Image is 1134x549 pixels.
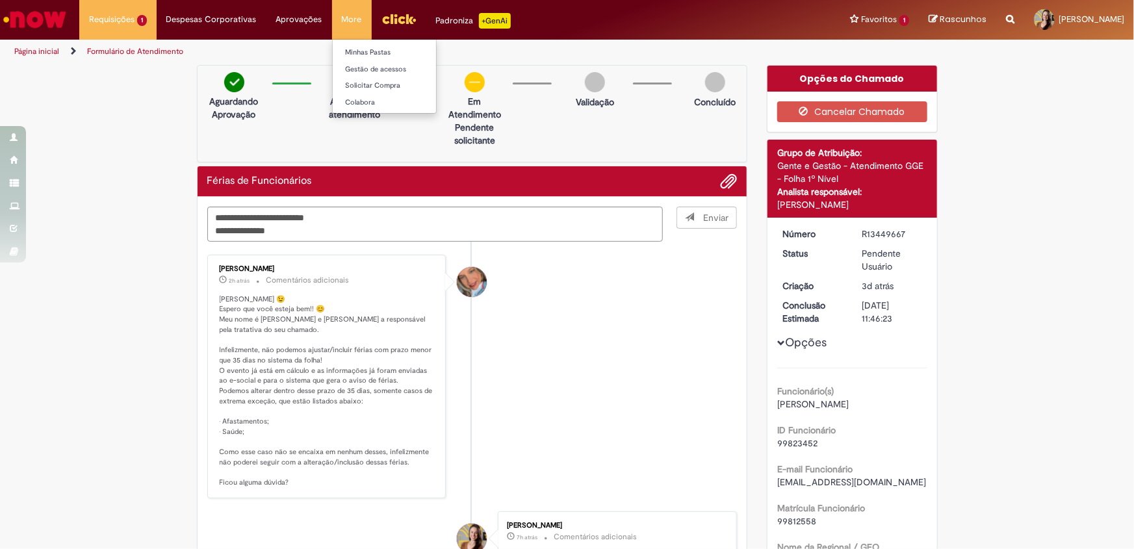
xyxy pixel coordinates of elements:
[777,515,816,527] span: 99812558
[479,13,511,29] p: +GenAi
[777,159,927,185] div: Gente e Gestão - Atendimento GGE - Folha 1º Nível
[443,121,506,147] p: Pendente solicitante
[777,437,818,449] span: 99823452
[507,522,723,530] div: [PERSON_NAME]
[87,46,183,57] a: Formulário de Atendimento
[777,398,849,410] span: [PERSON_NAME]
[381,9,417,29] img: click_logo_yellow_360x200.png
[220,294,436,488] p: [PERSON_NAME] 😉 Espero que você esteja bem!! 😊 Meu nome é [PERSON_NAME] e [PERSON_NAME] a respons...
[861,13,897,26] span: Favoritos
[207,175,312,187] h2: Férias de Funcionários Histórico de tíquete
[137,15,147,26] span: 1
[777,185,927,198] div: Analista responsável:
[224,72,244,92] img: check-circle-green.png
[220,265,436,273] div: [PERSON_NAME]
[773,279,853,292] dt: Criação
[576,96,614,109] p: Validação
[777,424,836,436] b: ID Funcionário
[773,227,853,240] dt: Número
[777,476,926,488] span: [EMAIL_ADDRESS][DOMAIN_NAME]
[929,14,986,26] a: Rascunhos
[773,247,853,260] dt: Status
[777,198,927,211] div: [PERSON_NAME]
[203,95,266,121] p: Aguardando Aprovação
[862,247,923,273] div: Pendente Usuário
[767,66,937,92] div: Opções do Chamado
[862,227,923,240] div: R13449667
[443,95,506,121] p: Em Atendimento
[777,101,927,122] button: Cancelar Chamado
[777,463,853,475] b: E-mail Funcionário
[899,15,909,26] span: 1
[229,277,250,285] time: 29/08/2025 13:32:16
[342,13,362,26] span: More
[207,207,664,242] textarea: Digite sua mensagem aqui...
[777,146,927,159] div: Grupo de Atribuição:
[457,267,487,297] div: Jacqueline Andrade Galani
[862,279,923,292] div: 26/08/2025 16:46:19
[276,13,322,26] span: Aprovações
[554,531,637,543] small: Comentários adicionais
[333,79,476,93] a: Solicitar Compra
[333,62,476,77] a: Gestão de acessos
[694,96,736,109] p: Concluído
[323,95,386,121] p: Aguardando atendimento
[777,502,865,514] b: Matrícula Funcionário
[333,96,476,110] a: Colabora
[436,13,511,29] div: Padroniza
[229,277,250,285] span: 2h atrás
[14,46,59,57] a: Página inicial
[940,13,986,25] span: Rascunhos
[773,299,853,325] dt: Conclusão Estimada
[862,280,894,292] span: 3d atrás
[862,280,894,292] time: 26/08/2025 16:46:19
[266,275,350,286] small: Comentários adicionais
[89,13,135,26] span: Requisições
[166,13,257,26] span: Despesas Corporativas
[862,299,923,325] div: [DATE] 11:46:23
[333,45,476,60] a: Minhas Pastas
[517,533,537,541] time: 29/08/2025 08:38:39
[332,39,437,114] ul: More
[10,40,746,64] ul: Trilhas de página
[517,533,537,541] span: 7h atrás
[720,173,737,190] button: Adicionar anexos
[585,72,605,92] img: img-circle-grey.png
[705,72,725,92] img: img-circle-grey.png
[465,72,485,92] img: circle-minus.png
[1059,14,1124,25] span: [PERSON_NAME]
[777,385,834,397] b: Funcionário(s)
[1,6,68,32] img: ServiceNow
